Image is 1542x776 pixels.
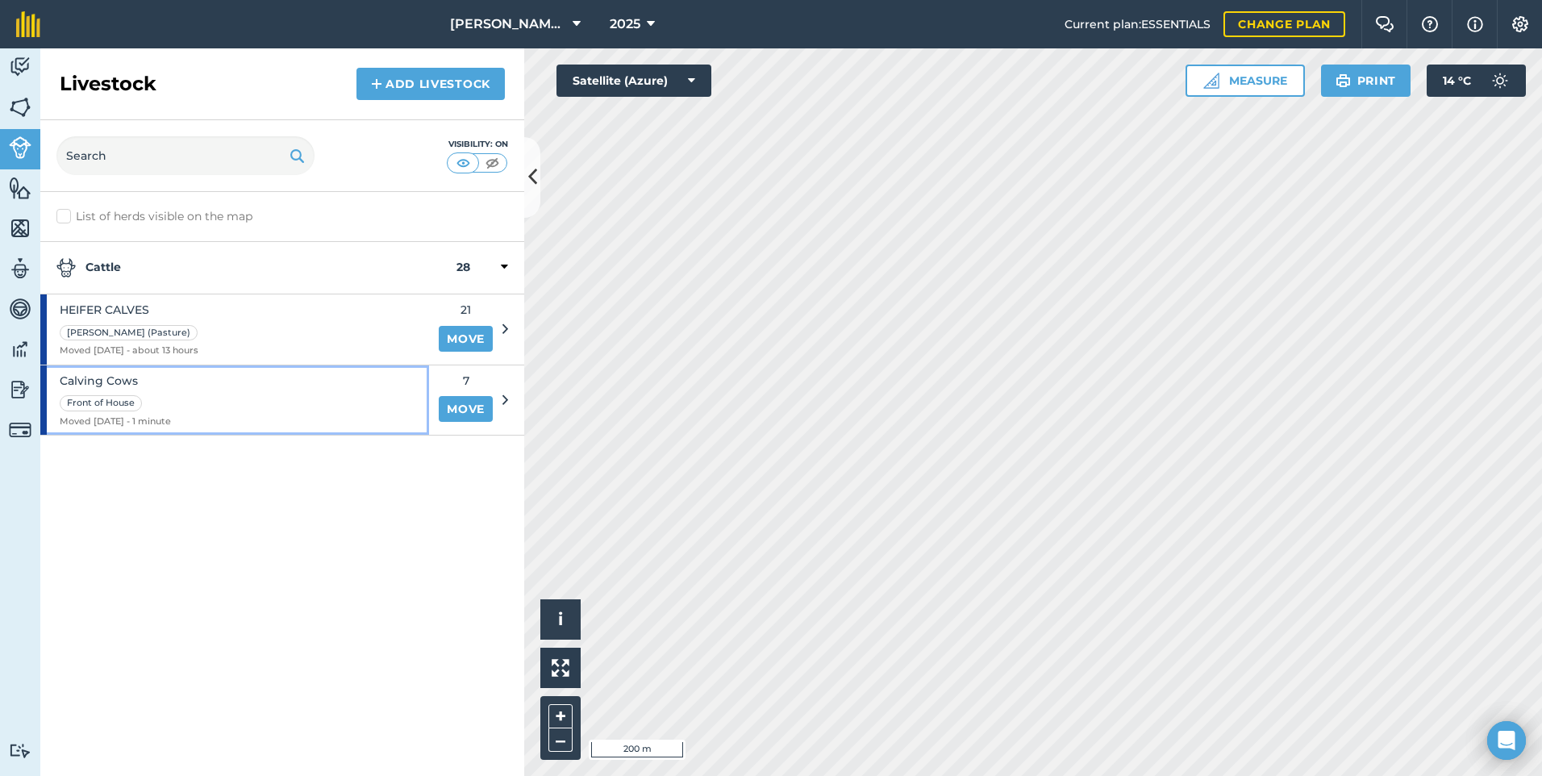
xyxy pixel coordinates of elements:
[290,146,305,165] img: svg+xml;base64,PHN2ZyB4bWxucz0iaHR0cDovL3d3dy53My5vcmcvMjAwMC9zdmciIHdpZHRoPSIxOSIgaGVpZ2h0PSIyNC...
[1443,65,1471,97] span: 14 ° C
[548,728,573,752] button: –
[60,372,171,390] span: Calving Cows
[453,155,473,171] img: svg+xml;base64,PHN2ZyB4bWxucz0iaHR0cDovL3d3dy53My5vcmcvMjAwMC9zdmciIHdpZHRoPSI1MCIgaGVpZ2h0PSI0MC...
[9,176,31,200] img: svg+xml;base64,PHN2ZyB4bWxucz0iaHR0cDovL3d3dy53My5vcmcvMjAwMC9zdmciIHdpZHRoPSI1NiIgaGVpZ2h0PSI2MC...
[60,325,198,341] div: [PERSON_NAME] (Pasture)
[1487,721,1526,760] div: Open Intercom Messenger
[56,208,508,225] label: List of herds visible on the map
[56,258,456,277] strong: Cattle
[1321,65,1411,97] button: Print
[1375,16,1394,32] img: Two speech bubbles overlapping with the left bubble in the forefront
[9,743,31,758] img: svg+xml;base64,PD94bWwgdmVyc2lvbj0iMS4wIiBlbmNvZGluZz0idXRmLTgiPz4KPCEtLSBHZW5lcmF0b3I6IEFkb2JlIE...
[556,65,711,97] button: Satellite (Azure)
[60,415,171,429] span: Moved [DATE] - 1 minute
[540,599,581,640] button: i
[9,337,31,361] img: svg+xml;base64,PD94bWwgdmVyc2lvbj0iMS4wIiBlbmNvZGluZz0idXRmLTgiPz4KPCEtLSBHZW5lcmF0b3I6IEFkb2JlIE...
[1484,65,1516,97] img: svg+xml;base64,PD94bWwgdmVyc2lvbj0iMS4wIiBlbmNvZGluZz0idXRmLTgiPz4KPCEtLSBHZW5lcmF0b3I6IEFkb2JlIE...
[56,136,315,175] input: Search
[439,396,493,422] a: Move
[40,294,429,365] a: HEIFER CALVES[PERSON_NAME] (Pasture)Moved [DATE] - about 13 hours
[450,15,566,34] span: [PERSON_NAME][GEOGRAPHIC_DATA]
[1336,71,1351,90] img: svg+xml;base64,PHN2ZyB4bWxucz0iaHR0cDovL3d3dy53My5vcmcvMjAwMC9zdmciIHdpZHRoPSIxOSIgaGVpZ2h0PSIyNC...
[60,71,156,97] h2: Livestock
[9,136,31,159] img: svg+xml;base64,PD94bWwgdmVyc2lvbj0iMS4wIiBlbmNvZGluZz0idXRmLTgiPz4KPCEtLSBHZW5lcmF0b3I6IEFkb2JlIE...
[1427,65,1526,97] button: 14 °C
[60,301,201,319] span: HEIFER CALVES
[9,95,31,119] img: svg+xml;base64,PHN2ZyB4bWxucz0iaHR0cDovL3d3dy53My5vcmcvMjAwMC9zdmciIHdpZHRoPSI1NiIgaGVpZ2h0PSI2MC...
[356,68,505,100] a: Add Livestock
[1065,15,1211,33] span: Current plan : ESSENTIALS
[1467,15,1483,34] img: svg+xml;base64,PHN2ZyB4bWxucz0iaHR0cDovL3d3dy53My5vcmcvMjAwMC9zdmciIHdpZHRoPSIxNyIgaGVpZ2h0PSIxNy...
[439,301,493,319] span: 21
[456,258,470,277] strong: 28
[60,344,201,358] span: Moved [DATE] - about 13 hours
[548,704,573,728] button: +
[371,74,382,94] img: svg+xml;base64,PHN2ZyB4bWxucz0iaHR0cDovL3d3dy53My5vcmcvMjAwMC9zdmciIHdpZHRoPSIxNCIgaGVpZ2h0PSIyNC...
[9,257,31,281] img: svg+xml;base64,PD94bWwgdmVyc2lvbj0iMS4wIiBlbmNvZGluZz0idXRmLTgiPz4KPCEtLSBHZW5lcmF0b3I6IEFkb2JlIE...
[1186,65,1305,97] button: Measure
[9,419,31,441] img: svg+xml;base64,PD94bWwgdmVyc2lvbj0iMS4wIiBlbmNvZGluZz0idXRmLTgiPz4KPCEtLSBHZW5lcmF0b3I6IEFkb2JlIE...
[482,155,502,171] img: svg+xml;base64,PHN2ZyB4bWxucz0iaHR0cDovL3d3dy53My5vcmcvMjAwMC9zdmciIHdpZHRoPSI1MCIgaGVpZ2h0PSI0MC...
[610,15,640,34] span: 2025
[9,378,31,402] img: svg+xml;base64,PD94bWwgdmVyc2lvbj0iMS4wIiBlbmNvZGluZz0idXRmLTgiPz4KPCEtLSBHZW5lcmF0b3I6IEFkb2JlIE...
[1203,73,1219,89] img: Ruler icon
[447,138,508,151] div: Visibility: On
[9,216,31,240] img: svg+xml;base64,PHN2ZyB4bWxucz0iaHR0cDovL3d3dy53My5vcmcvMjAwMC9zdmciIHdpZHRoPSI1NiIgaGVpZ2h0PSI2MC...
[439,372,493,390] span: 7
[558,609,563,629] span: i
[439,326,493,352] a: Move
[9,297,31,321] img: svg+xml;base64,PD94bWwgdmVyc2lvbj0iMS4wIiBlbmNvZGluZz0idXRmLTgiPz4KPCEtLSBHZW5lcmF0b3I6IEFkb2JlIE...
[1420,16,1440,32] img: A question mark icon
[40,365,429,436] a: Calving CowsFront of HouseMoved [DATE] - 1 minute
[1511,16,1530,32] img: A cog icon
[56,258,76,277] img: svg+xml;base64,PD94bWwgdmVyc2lvbj0iMS4wIiBlbmNvZGluZz0idXRmLTgiPz4KPCEtLSBHZW5lcmF0b3I6IEFkb2JlIE...
[16,11,40,37] img: fieldmargin Logo
[552,659,569,677] img: Four arrows, one pointing top left, one top right, one bottom right and the last bottom left
[60,395,142,411] div: Front of House
[1223,11,1345,37] a: Change plan
[9,55,31,79] img: svg+xml;base64,PD94bWwgdmVyc2lvbj0iMS4wIiBlbmNvZGluZz0idXRmLTgiPz4KPCEtLSBHZW5lcmF0b3I6IEFkb2JlIE...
